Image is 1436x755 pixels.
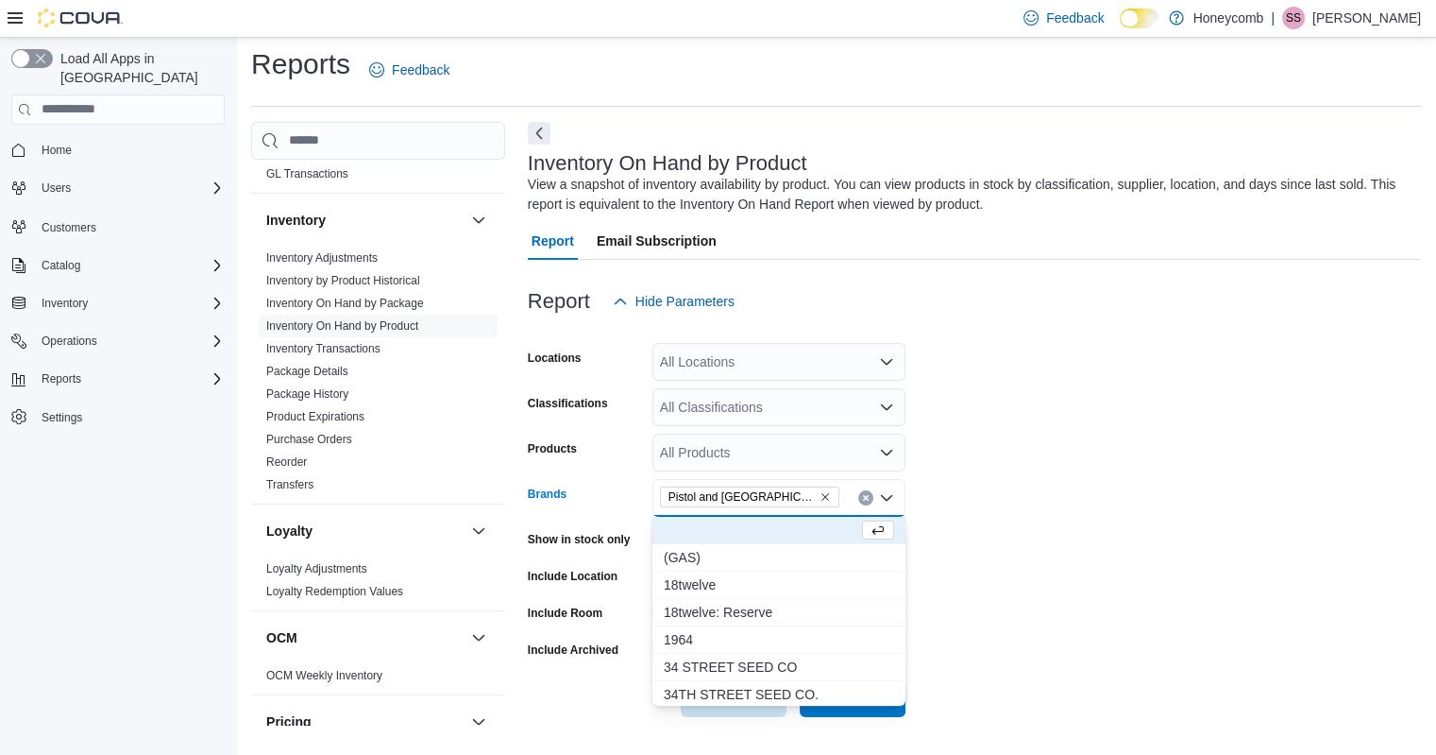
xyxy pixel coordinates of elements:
h3: Loyalty [266,522,313,541]
label: Include Location [528,569,617,584]
h3: Report [528,290,590,313]
label: Locations [528,351,582,366]
label: Include Archived [528,643,618,658]
a: Feedback [362,51,457,89]
span: Reorder [266,455,307,470]
span: Inventory On Hand by Product [266,318,418,334]
button: Close list of options [879,490,894,506]
span: Inventory [34,292,225,315]
button: Reports [34,368,89,390]
button: 34TH STREET SEED CO. [652,681,905,709]
button: Open list of options [879,354,894,369]
button: Loyalty [467,520,490,542]
button: Open list of options [879,400,894,415]
button: Users [4,175,232,201]
button: Remove Pistol and Paris from selection in this group [819,491,831,503]
p: | [1271,7,1275,29]
button: Inventory [34,292,95,315]
span: Inventory by Product Historical [266,273,420,288]
span: Catalog [34,254,225,277]
span: GL Transactions [266,166,348,181]
button: Pricing [266,712,464,731]
nav: Complex example [11,129,225,480]
a: GL Transactions [266,167,348,180]
h3: Pricing [266,712,311,731]
span: Hide Parameters [635,292,735,311]
span: 34 STREET SEED CO [664,658,894,677]
span: Home [42,143,72,158]
h1: Reports [251,45,350,83]
span: 34TH STREET SEED CO. [664,685,894,704]
button: Customers [4,213,232,240]
div: Inventory [251,247,505,504]
span: Load All Apps in [GEOGRAPHIC_DATA] [53,49,225,87]
span: Customers [34,214,225,238]
span: (GAS) [664,548,894,567]
h3: OCM [266,628,297,647]
a: Inventory On Hand by Product [266,319,418,333]
span: Operations [34,330,225,352]
button: Clear input [858,490,873,506]
div: Finance [251,140,505,193]
button: Open list of options [879,445,894,460]
span: Email Subscription [597,222,717,260]
span: Transfers [266,477,313,492]
span: Loyalty Adjustments [266,561,367,576]
p: Honeycomb [1193,7,1264,29]
a: Loyalty Adjustments [266,562,367,575]
a: Product Expirations [266,410,364,423]
a: Purchase Orders [266,433,352,446]
button: 34 STREET SEED CO [652,654,905,681]
div: View a snapshot of inventory availability by product. You can view products in stock by classific... [528,175,1411,214]
button: Home [4,136,232,163]
button: OCM [467,626,490,649]
a: Inventory Adjustments [266,251,378,265]
span: Loyalty Redemption Values [266,584,403,599]
a: Settings [34,406,90,429]
span: Package Details [266,364,348,379]
p: [PERSON_NAME] [1312,7,1421,29]
span: Reports [34,368,225,390]
button: Catalog [4,252,232,279]
span: Inventory [42,296,88,311]
a: OCM Weekly Inventory [266,669,382,682]
span: 18twelve: Reserve [664,603,894,622]
span: Feedback [392,60,449,79]
span: Purchase Orders [266,432,352,447]
a: Package History [266,387,348,401]
span: Users [42,180,71,196]
label: Show in stock only [528,532,631,547]
button: 18twelve: Reserve [652,599,905,626]
span: Inventory On Hand by Package [266,296,424,311]
button: Users [34,177,78,199]
span: Catalog [42,258,80,273]
span: 18twelve [664,575,894,594]
div: Loyalty [251,558,505,610]
label: Brands [528,487,566,502]
label: Classifications [528,396,608,411]
button: Inventory [266,211,464,230]
span: OCM Weekly Inventory [266,668,382,683]
label: Products [528,441,577,456]
button: Loyalty [266,522,464,541]
input: Dark Mode [1120,9,1159,28]
button: Operations [34,330,105,352]
a: Transfers [266,478,313,491]
button: Operations [4,328,232,354]
span: Package History [266,386,348,402]
button: OCM [266,628,464,647]
span: Inventory Transactions [266,341,380,356]
label: Include Room [528,606,602,621]
span: Customers [42,220,96,235]
button: Next [528,122,550,145]
span: Users [34,177,225,199]
div: Silena Sparrow [1282,7,1305,29]
a: Inventory by Product Historical [266,274,420,287]
button: Hide Parameters [605,283,742,320]
span: Reports [42,371,81,386]
button: Pricing [467,711,490,733]
h3: Inventory [266,211,326,230]
span: Dark Mode [1120,28,1121,29]
button: Catalog [34,254,88,277]
a: Package Details [266,365,348,378]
